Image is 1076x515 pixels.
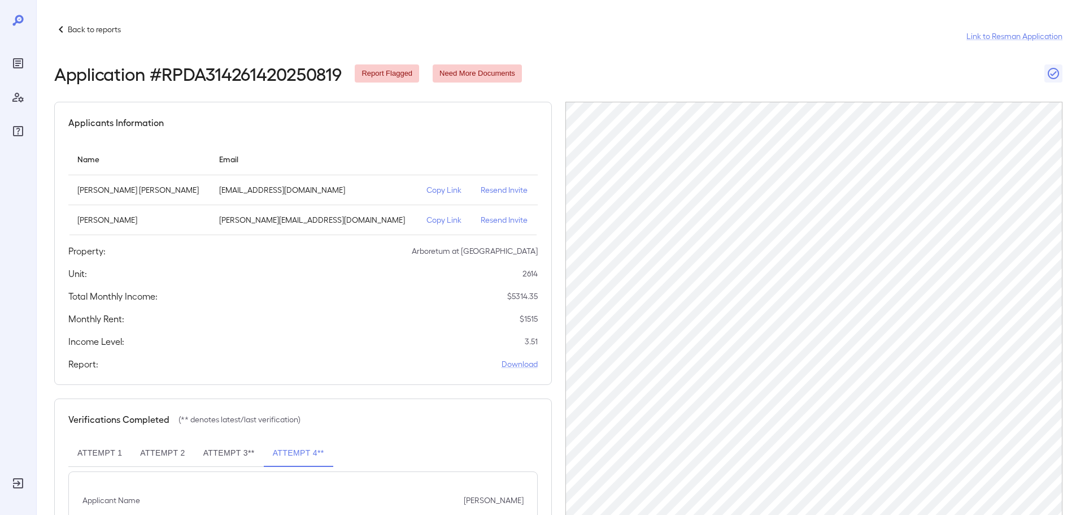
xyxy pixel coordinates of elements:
button: Attempt 3** [194,440,264,467]
p: $ 5314.35 [507,291,538,302]
div: FAQ [9,122,27,140]
p: [PERSON_NAME] [PERSON_NAME] [77,184,201,196]
h5: Report: [68,357,98,371]
h5: Monthly Rent: [68,312,124,326]
p: [PERSON_NAME][EMAIL_ADDRESS][DOMAIN_NAME] [219,214,408,226]
p: $ 1515 [520,313,538,324]
p: [EMAIL_ADDRESS][DOMAIN_NAME] [219,184,408,196]
div: Reports [9,54,27,72]
button: Attempt 1 [68,440,131,467]
p: 3.51 [525,336,538,347]
p: [PERSON_NAME] [464,495,524,506]
div: Log Out [9,474,27,492]
h2: Application # RPDA314261420250819 [54,63,341,84]
p: Copy Link [426,184,463,196]
h5: Unit: [68,267,87,280]
th: Name [68,143,210,175]
h5: Property: [68,244,106,258]
p: Resend Invite [481,214,529,226]
p: [PERSON_NAME] [77,214,201,226]
h5: Verifications Completed [68,413,169,426]
h5: Income Level: [68,335,124,348]
p: 2614 [522,268,538,279]
h5: Applicants Information [68,116,164,129]
p: Arboretum at [GEOGRAPHIC_DATA] [412,245,538,257]
button: Attempt 4** [264,440,333,467]
p: Applicant Name [82,495,140,506]
a: Download [502,358,538,370]
h5: Total Monthly Income: [68,289,158,303]
span: Need More Documents [433,68,522,79]
div: Manage Users [9,88,27,106]
span: Report Flagged [355,68,419,79]
button: Attempt 2 [131,440,194,467]
p: Copy Link [426,214,463,226]
th: Email [210,143,417,175]
button: Close Report [1044,64,1062,83]
p: Back to reports [68,24,121,35]
table: simple table [68,143,538,235]
p: (** denotes latest/last verification) [178,414,300,425]
p: Resend Invite [481,184,529,196]
a: Link to Resman Application [966,31,1062,42]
